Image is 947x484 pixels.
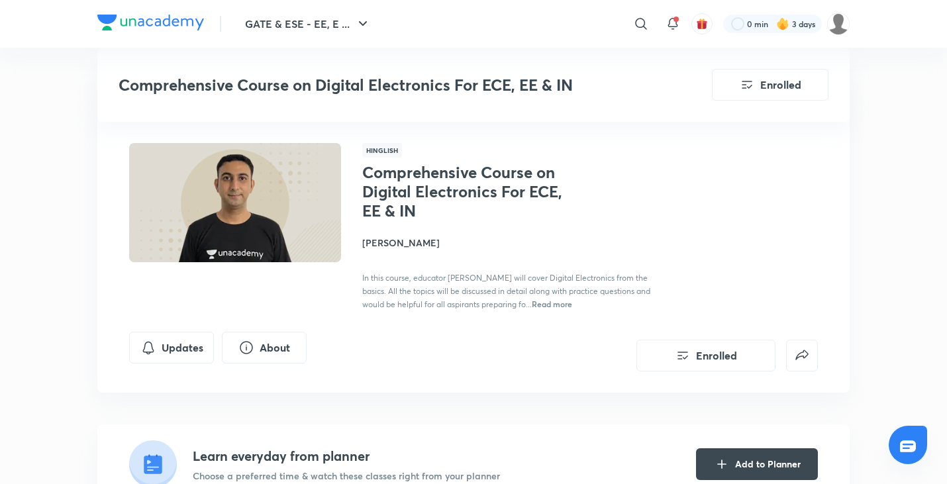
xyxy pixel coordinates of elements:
[786,340,818,371] button: false
[97,15,204,34] a: Company Logo
[362,143,402,158] span: Hinglish
[97,15,204,30] img: Company Logo
[362,273,650,309] span: In this course, educator [PERSON_NAME] will cover Digital Electronics from the basics. All the to...
[696,448,818,480] button: Add to Planner
[691,13,713,34] button: avatar
[636,340,775,371] button: Enrolled
[237,11,379,37] button: GATE & ESE - EE, E ...
[119,75,637,95] h3: Comprehensive Course on Digital Electronics For ECE, EE & IN
[222,332,307,363] button: About
[127,142,343,264] img: Thumbnail
[193,446,500,466] h4: Learn everyday from planner
[776,17,789,30] img: streak
[532,299,572,309] span: Read more
[712,69,828,101] button: Enrolled
[362,236,659,250] h4: [PERSON_NAME]
[129,332,214,363] button: Updates
[193,469,500,483] p: Choose a preferred time & watch these classes right from your planner
[362,163,579,220] h1: Comprehensive Course on Digital Electronics For ECE, EE & IN
[696,18,708,30] img: avatar
[827,13,850,35] img: Tarun Kumar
